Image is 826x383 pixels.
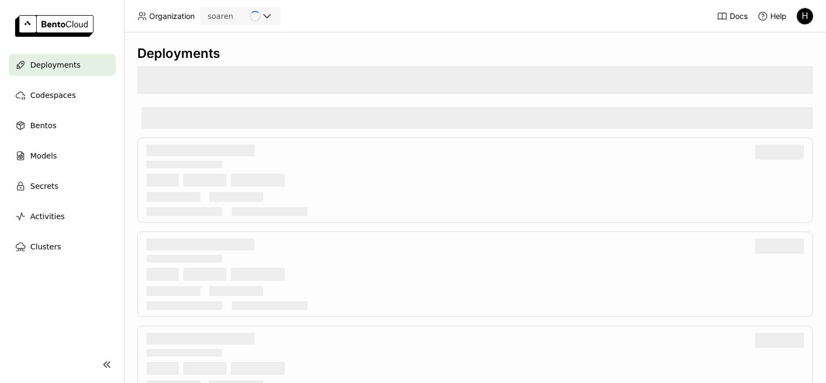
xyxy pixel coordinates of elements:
[9,145,116,167] a: Models
[208,11,233,22] div: soaren
[796,8,814,25] div: h0akoisn5opggd859j2zve66u2a2
[730,11,748,21] span: Docs
[9,236,116,257] a: Clusters
[234,11,235,22] input: Selected soaren.
[149,11,195,21] span: Organization
[30,240,61,253] span: Clusters
[9,84,116,106] a: Codespaces
[9,206,116,227] a: Activities
[797,8,813,24] div: H
[717,11,748,22] a: Docs
[30,89,76,102] span: Codespaces
[9,54,116,76] a: Deployments
[30,119,56,132] span: Bentos
[30,210,65,223] span: Activities
[9,175,116,197] a: Secrets
[30,149,57,162] span: Models
[757,11,787,22] div: Help
[15,15,94,37] img: logo
[137,45,813,62] div: Deployments
[9,115,116,136] a: Bentos
[30,180,58,193] span: Secrets
[30,58,81,71] span: Deployments
[770,11,787,21] span: Help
